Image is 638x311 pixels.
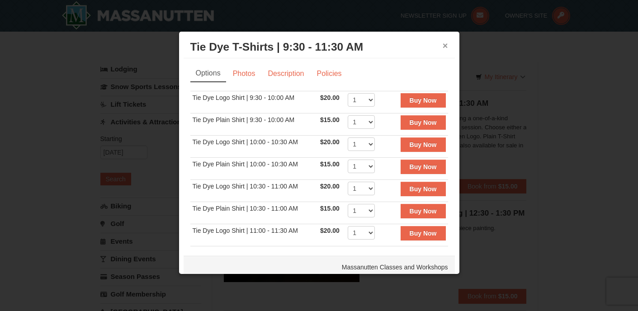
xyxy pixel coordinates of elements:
[401,204,446,218] button: Buy Now
[410,185,437,193] strong: Buy Now
[190,202,318,224] td: Tie Dye Plain Shirt | 10:30 - 11:00 AM
[410,163,437,170] strong: Buy Now
[190,40,448,54] h3: Tie Dye T-Shirts | 9:30 - 11:30 AM
[190,65,226,82] a: Options
[410,141,437,148] strong: Buy Now
[184,256,455,278] div: Massanutten Classes and Workshops
[320,183,340,190] span: $20.00
[320,116,340,123] span: $15.00
[320,160,340,168] span: $15.00
[443,41,448,50] button: ×
[320,138,340,146] span: $20.00
[401,137,446,152] button: Buy Now
[190,113,318,135] td: Tie Dye Plain Shirt | 9:30 - 10:00 AM
[262,65,310,82] a: Description
[410,230,437,237] strong: Buy Now
[410,119,437,126] strong: Buy Now
[190,135,318,157] td: Tie Dye Logo Shirt | 10:00 - 10:30 AM
[410,207,437,215] strong: Buy Now
[190,157,318,179] td: Tie Dye Plain Shirt | 10:00 - 10:30 AM
[190,91,318,113] td: Tie Dye Logo Shirt | 9:30 - 10:00 AM
[320,94,340,101] span: $20.00
[190,224,318,246] td: Tie Dye Logo Shirt | 11:00 - 11:30 AM
[401,182,446,196] button: Buy Now
[410,97,437,104] strong: Buy Now
[401,115,446,130] button: Buy Now
[401,93,446,108] button: Buy Now
[190,179,318,202] td: Tie Dye Logo Shirt | 10:30 - 11:00 AM
[320,205,340,212] span: $15.00
[401,226,446,240] button: Buy Now
[190,246,318,268] td: Tie Dye Plain Shirt | 11:00 - 11:30 AM
[227,65,261,82] a: Photos
[311,65,347,82] a: Policies
[320,227,340,234] span: $20.00
[401,160,446,174] button: Buy Now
